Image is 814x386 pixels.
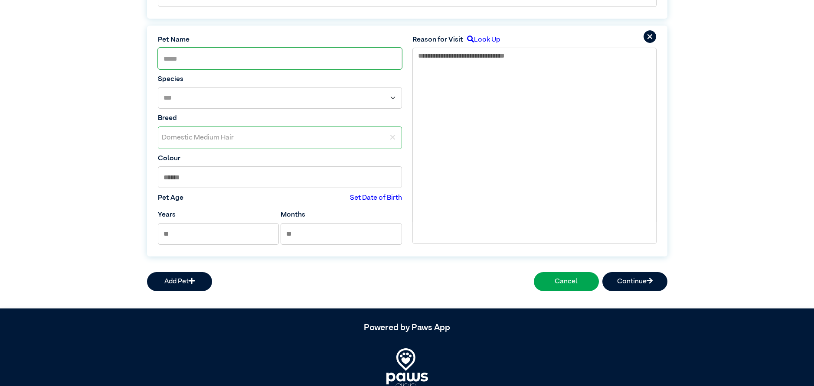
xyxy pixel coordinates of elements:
[158,210,176,220] label: Years
[147,272,212,291] button: Add Pet
[534,272,599,291] button: Cancel
[158,35,402,45] label: Pet Name
[158,127,384,149] div: Domestic Medium Hair
[147,322,667,333] h5: Powered by Paws App
[158,74,402,84] label: Species
[602,272,667,291] button: Continue
[281,210,305,220] label: Months
[158,113,402,123] label: Breed
[158,153,402,164] label: Colour
[384,127,402,149] div: ✕
[350,193,402,203] label: Set Date of Birth
[412,35,463,45] label: Reason for Visit
[463,35,500,45] label: Look Up
[158,193,183,203] label: Pet Age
